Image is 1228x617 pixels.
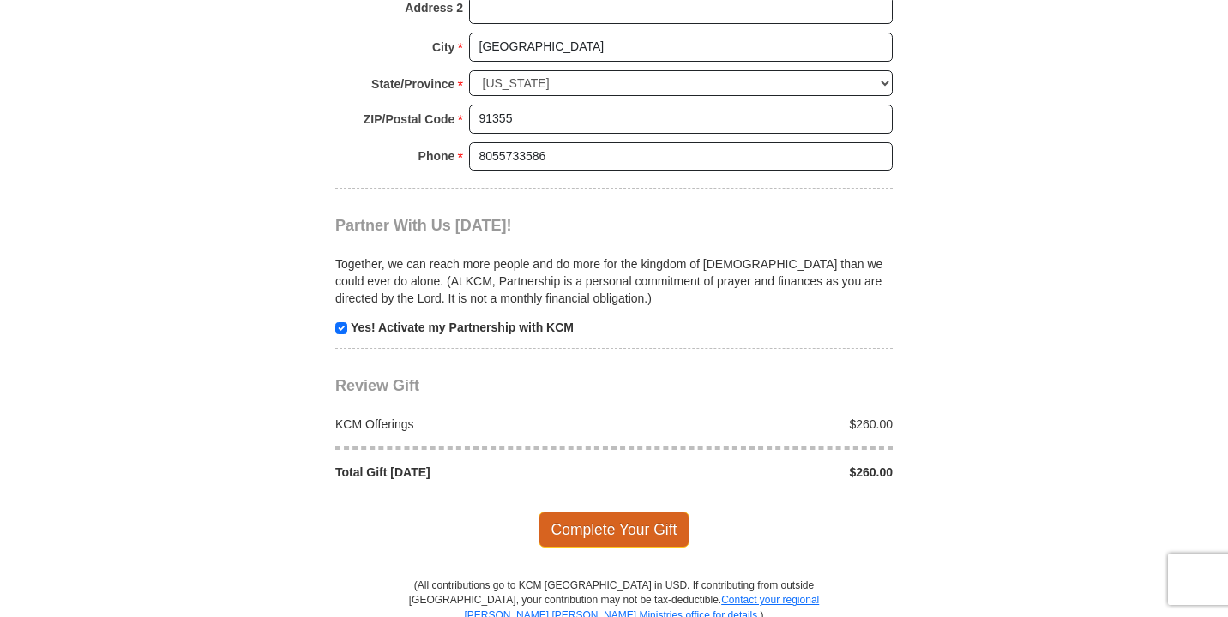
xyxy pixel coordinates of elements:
[614,416,902,433] div: $260.00
[335,377,419,394] span: Review Gift
[327,464,615,481] div: Total Gift [DATE]
[432,35,454,59] strong: City
[351,320,574,334] strong: Yes! Activate my Partnership with KCM
[418,144,455,168] strong: Phone
[371,72,454,96] strong: State/Province
[539,512,690,548] span: Complete Your Gift
[364,107,455,131] strong: ZIP/Postal Code
[335,255,893,307] p: Together, we can reach more people and do more for the kingdom of [DEMOGRAPHIC_DATA] than we coul...
[335,217,512,234] span: Partner With Us [DATE]!
[614,464,902,481] div: $260.00
[327,416,615,433] div: KCM Offerings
